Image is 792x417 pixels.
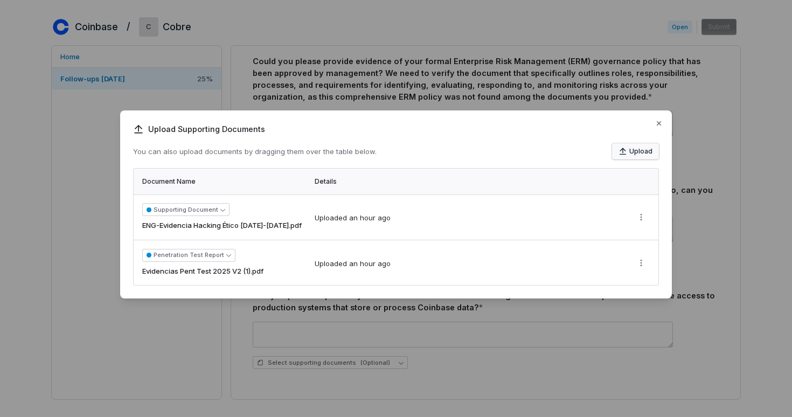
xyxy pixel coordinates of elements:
span: ENG-Evidencia Hacking Ético [DATE]-[DATE].pdf [142,220,302,231]
button: Penetration Test Report [142,249,235,262]
span: Upload Supporting Documents [133,123,659,135]
span: Evidencias Pent Test 2025 V2 (1).pdf [142,266,263,277]
div: Document Name [142,177,302,186]
button: Supporting Document [142,203,230,216]
div: Details [315,177,620,186]
p: You can also upload documents by dragging them over the table below. [133,147,377,157]
button: Upload [612,143,659,159]
div: Uploaded [315,259,391,269]
div: an hour ago [349,213,391,224]
button: More actions [633,255,650,271]
div: Uploaded [315,213,391,224]
div: an hour ago [349,259,391,269]
button: More actions [633,209,650,225]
